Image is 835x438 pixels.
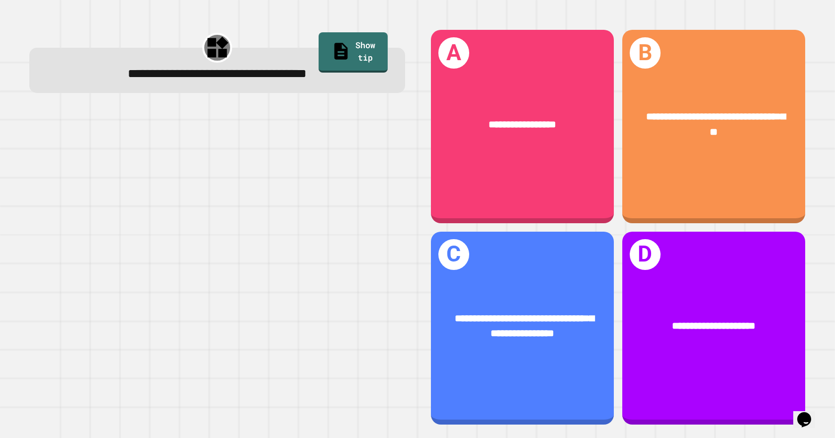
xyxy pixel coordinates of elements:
h1: A [438,37,469,68]
iframe: chat widget [793,398,825,428]
h1: B [630,37,661,68]
h1: C [438,239,469,270]
h1: D [630,239,661,270]
a: Show tip [319,32,388,73]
